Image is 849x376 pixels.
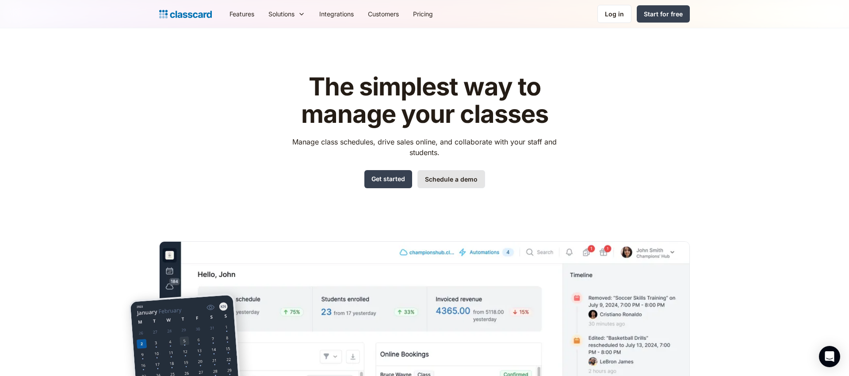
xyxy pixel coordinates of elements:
a: Pricing [406,4,440,24]
a: home [159,8,212,20]
a: Start for free [637,5,690,23]
a: Log in [597,5,631,23]
a: Integrations [312,4,361,24]
div: Solutions [261,4,312,24]
a: Get started [364,170,412,188]
p: Manage class schedules, drive sales online, and collaborate with your staff and students. [284,137,565,158]
div: Log in [605,9,624,19]
a: Schedule a demo [417,170,485,188]
a: Features [222,4,261,24]
div: Solutions [268,9,294,19]
a: Customers [361,4,406,24]
div: Start for free [644,9,683,19]
h1: The simplest way to manage your classes [284,73,565,128]
div: Open Intercom Messenger [819,346,840,367]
